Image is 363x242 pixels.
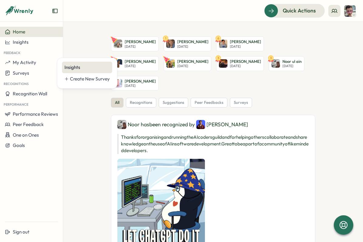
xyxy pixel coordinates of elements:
[216,56,264,71] a: 3Bradley Jones[PERSON_NAME][DATE]
[125,64,156,68] p: [DATE]
[196,120,248,129] div: [PERSON_NAME]
[195,100,223,105] span: peer feedbacks
[217,36,219,40] text: 6
[264,4,325,17] button: Quick Actions
[125,39,156,45] p: [PERSON_NAME]
[164,36,211,51] a: 1Harriet Stewart[PERSON_NAME][DATE]
[13,91,47,97] span: Recognition Wall
[282,59,302,64] p: Noor ul ain
[230,45,261,49] p: [DATE]
[163,100,184,105] span: suggestions
[13,60,36,65] span: My Activity
[111,56,159,71] a: Peter Ladds[PERSON_NAME][DATE]
[64,64,110,71] div: Insights
[117,120,126,129] img: Noor ul ain
[283,7,316,15] span: Quick Actions
[125,79,156,84] p: [PERSON_NAME]
[13,70,29,76] span: Surveys
[111,76,159,91] a: 9Martyn Fagg[PERSON_NAME][DATE]
[125,45,156,49] p: [DATE]
[70,76,110,82] div: Create New Survey
[117,120,309,129] div: Noor has been recognized by
[52,8,58,14] button: Expand sidebar
[177,45,209,49] p: [DATE]
[177,64,209,68] p: [DATE]
[165,36,166,40] text: 1
[271,59,280,68] img: Noor ul ain
[111,36,159,51] a: Greg Youngman[PERSON_NAME][DATE]
[282,64,302,68] p: [DATE]
[166,39,175,48] img: Harriet Stewart
[13,142,25,148] span: Goals
[62,62,112,73] a: Insights
[13,39,29,45] span: Insights
[216,36,264,51] a: 6Samantha Broomfield[PERSON_NAME][DATE]
[217,56,219,60] text: 3
[344,5,356,17] img: Chris Forlano
[177,39,209,45] p: [PERSON_NAME]
[230,59,261,64] p: [PERSON_NAME]
[117,134,309,154] p: Thanks for organising and running the AI coders guild and for helping others collaborate and shar...
[234,100,248,105] span: surveys
[13,132,39,138] span: One on Ones
[114,39,122,48] img: Greg Youngman
[13,29,25,35] span: Home
[269,56,304,71] a: 3Noor ul ainNoor ul ain[DATE]
[166,59,175,68] img: Ines Coulon
[114,79,122,87] img: Martyn Fagg
[196,120,205,129] img: Henry Dennis
[114,59,122,68] img: Peter Ladds
[230,39,261,45] p: [PERSON_NAME]
[177,59,209,64] p: [PERSON_NAME]
[13,229,29,235] span: Sign out
[219,39,227,48] img: Samantha Broomfield
[270,56,272,60] text: 3
[125,59,156,64] p: [PERSON_NAME]
[125,84,156,88] p: [DATE]
[164,56,211,71] a: Ines Coulon[PERSON_NAME][DATE]
[13,111,58,117] span: Performance Reviews
[130,100,152,105] span: recognitions
[219,59,227,68] img: Bradley Jones
[13,121,44,127] span: Peer Feedback
[62,73,112,85] a: Create New Survey
[230,64,261,68] p: [DATE]
[115,100,119,105] span: all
